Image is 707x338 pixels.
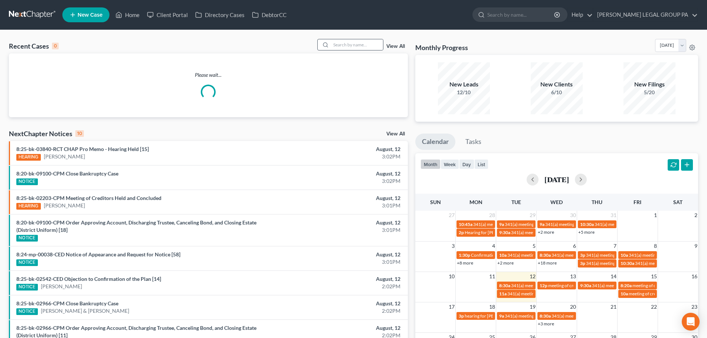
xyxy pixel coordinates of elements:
[438,89,490,96] div: 12/10
[277,300,400,307] div: August, 12
[551,313,662,319] span: 341(a) meeting for [PERSON_NAME] & [PERSON_NAME]
[650,302,658,311] span: 22
[540,313,551,319] span: 8:30a
[623,80,675,89] div: New Filings
[16,251,180,257] a: 8:24-mp-00038-CED Notice of Appearance and Request for Notice [58]
[629,252,700,258] span: 341(a) meeting for [PERSON_NAME]
[497,260,514,266] a: +2 more
[613,242,617,250] span: 7
[16,308,38,315] div: NOTICE
[386,131,405,137] a: View All
[593,8,698,22] a: [PERSON_NAME] LEGAL GROUP PA
[459,230,464,235] span: 2p
[653,242,658,250] span: 8
[438,80,490,89] div: New Leads
[545,221,617,227] span: 341(a) meeting for [PERSON_NAME]
[551,252,623,258] span: 341(a) meeting for [PERSON_NAME]
[511,230,583,235] span: 341(a) meeting for [PERSON_NAME]
[621,283,632,288] span: 8:20a
[430,199,441,205] span: Sun
[634,199,641,205] span: Fri
[586,252,658,258] span: 341(a) meeting for [PERSON_NAME]
[277,219,400,226] div: August, 12
[192,8,248,22] a: Directory Cases
[650,272,658,281] span: 15
[531,80,583,89] div: New Clients
[538,229,554,235] a: +2 more
[44,202,85,209] a: [PERSON_NAME]
[448,302,455,311] span: 17
[572,242,577,250] span: 6
[459,313,464,319] span: 3p
[41,307,129,315] a: [PERSON_NAME] & [PERSON_NAME]
[143,8,192,22] a: Client Portal
[471,252,555,258] span: Confirmation hearing for [PERSON_NAME]
[16,276,161,282] a: 8:25-bk-02542-CED Objection to Confirmation of the Plan [14]
[691,302,698,311] span: 23
[488,211,496,220] span: 28
[16,219,256,233] a: 8:20-bk-09100-CPM Order Approving Account, Discharging Trustee, Canceling Bond, and Closing Estat...
[16,235,38,242] div: NOTICE
[44,153,85,160] a: [PERSON_NAME]
[491,242,496,250] span: 4
[277,202,400,209] div: 3:01PM
[420,159,441,169] button: month
[277,251,400,258] div: August, 12
[9,71,408,79] p: Please wait...
[415,43,468,52] h3: Monthly Progress
[694,211,698,220] span: 2
[277,275,400,283] div: August, 12
[499,252,507,258] span: 10a
[569,211,577,220] span: 30
[580,252,585,258] span: 3p
[277,194,400,202] div: August, 12
[277,283,400,290] div: 2:02PM
[9,42,59,50] div: Recent Cases
[568,8,593,22] a: Help
[277,153,400,160] div: 3:02PM
[441,159,459,169] button: week
[544,175,569,183] h2: [DATE]
[16,259,38,266] div: NOTICE
[16,154,41,161] div: HEARING
[529,272,536,281] span: 12
[277,145,400,153] div: August, 12
[511,283,622,288] span: 341(a) meeting for [PERSON_NAME] & [PERSON_NAME]
[505,221,576,227] span: 341(a) meeting for [PERSON_NAME]
[499,221,504,227] span: 9a
[691,272,698,281] span: 16
[540,221,544,227] span: 9a
[578,229,595,235] a: +5 more
[277,258,400,266] div: 3:01PM
[473,221,545,227] span: 341(a) meeting for [PERSON_NAME]
[499,230,510,235] span: 9:30a
[16,300,118,306] a: 8:25-bk-02966-CPM Close Bankruptcy Case
[459,252,470,258] span: 1:30p
[16,170,118,177] a: 8:20-bk-09100-CPM Close Bankruptcy Case
[277,170,400,177] div: August, 12
[610,272,617,281] span: 14
[511,199,521,205] span: Tue
[507,252,579,258] span: 341(a) meeting for [PERSON_NAME]
[331,39,383,50] input: Search by name...
[540,283,547,288] span: 12p
[277,177,400,185] div: 3:02PM
[277,324,400,332] div: August, 12
[538,321,554,326] a: +3 more
[448,211,455,220] span: 27
[52,43,59,49] div: 0
[457,260,473,266] a: +8 more
[621,252,628,258] span: 10a
[487,8,555,22] input: Search by name...
[474,159,488,169] button: list
[580,221,594,227] span: 10:30a
[277,307,400,315] div: 2:02PM
[488,272,496,281] span: 11
[653,211,658,220] span: 1
[592,199,602,205] span: Thu
[465,230,523,235] span: Hearing for [PERSON_NAME]
[78,12,102,18] span: New Case
[531,89,583,96] div: 6/10
[448,272,455,281] span: 10
[682,313,700,331] div: Open Intercom Messenger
